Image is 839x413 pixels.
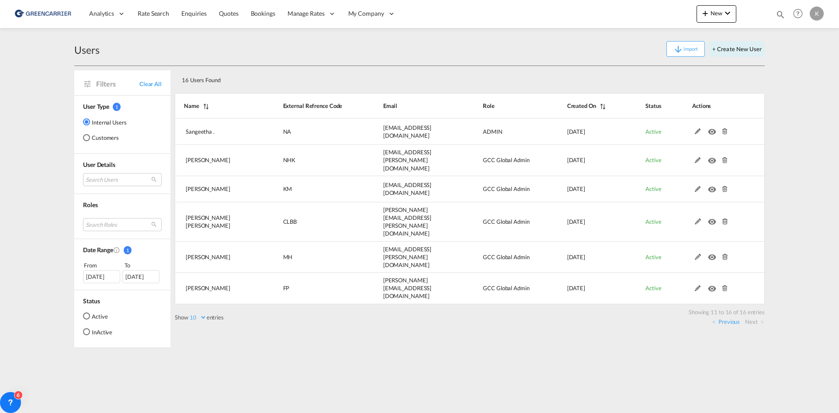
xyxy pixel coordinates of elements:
[666,41,705,57] button: icon-arrow-downImport
[810,7,824,21] div: K
[186,156,230,163] span: [PERSON_NAME]
[361,242,461,273] td: mads.hendriksen@greencarrier.com
[83,133,127,142] md-radio-button: Customers
[483,285,529,292] span: GCC Global Admin
[186,253,230,260] span: [PERSON_NAME]
[261,242,361,273] td: MH
[776,10,785,19] md-icon: icon-magnify
[124,246,132,254] span: 1
[708,283,719,289] md-icon: icon-eye
[83,297,100,305] span: Status
[283,253,293,260] span: MH
[567,285,585,292] span: [DATE]
[186,285,230,292] span: [PERSON_NAME]
[383,206,432,237] span: [PERSON_NAME][EMAIL_ADDRESS][PERSON_NAME][DOMAIN_NAME]
[670,93,765,118] th: Actions
[567,218,585,225] span: [DATE]
[361,176,461,202] td: klara.moller@greencarrier.com
[461,202,545,242] td: GCC Global Admin
[545,93,624,118] th: Created On
[175,313,224,321] label: Show entries
[261,145,361,176] td: NHK
[712,318,740,326] a: Previous
[175,273,261,304] td: Filip Pehrsson
[709,41,765,57] button: + Create New User
[175,202,261,242] td: Carl Lucas Bloch Brøsen
[175,118,261,145] td: Sangeetha .
[461,273,545,304] td: GCC Global Admin
[83,246,113,253] span: Date Range
[83,312,112,320] md-radio-button: Active
[175,93,261,118] th: Name
[113,103,121,111] span: 1
[545,273,624,304] td: 2024-10-15
[483,185,529,192] span: GCC Global Admin
[283,185,292,192] span: KM
[708,216,719,222] md-icon: icon-eye
[251,10,275,17] span: Bookings
[83,270,120,283] div: [DATE]
[483,156,529,163] span: GCC Global Admin
[545,118,624,145] td: 2025-01-13
[645,218,661,225] span: Active
[708,126,719,132] md-icon: icon-eye
[89,9,114,18] span: Analytics
[219,10,238,17] span: Quotes
[545,145,624,176] td: 2024-12-13
[567,253,585,260] span: [DATE]
[645,253,661,260] span: Active
[188,314,207,321] select: Showentries
[83,261,162,283] span: From To [DATE][DATE]
[113,246,120,253] md-icon: Created On
[283,128,291,135] span: NA
[361,145,461,176] td: natacha.honore.knutzen@greencarrier.com
[283,218,297,225] span: CLBB
[645,128,661,135] span: Active
[567,185,585,192] span: [DATE]
[383,246,432,268] span: [EMAIL_ADDRESS][PERSON_NAME][DOMAIN_NAME]
[261,176,361,202] td: KM
[461,242,545,273] td: GCC Global Admin
[122,270,159,283] div: [DATE]
[261,93,361,118] th: External Refrence Code
[186,214,230,229] span: [PERSON_NAME] [PERSON_NAME]
[124,261,162,270] div: To
[186,128,215,135] span: Sangeetha .
[383,181,432,196] span: [EMAIL_ADDRESS][DOMAIN_NAME]
[700,10,733,17] span: New
[261,202,361,242] td: CLBB
[181,10,207,17] span: Enquiries
[624,93,670,118] th: Status
[383,277,432,299] span: [PERSON_NAME][EMAIL_ADDRESS][DOMAIN_NAME]
[645,185,661,192] span: Active
[175,145,261,176] td: Natacha Honoré Knutzen
[361,118,461,145] td: sangeetha.r@freightify.com
[283,156,296,163] span: NHK
[567,128,585,135] span: [DATE]
[776,10,785,23] div: icon-magnify
[261,118,361,145] td: NA
[261,273,361,304] td: FP
[545,202,624,242] td: 2024-12-10
[790,6,810,22] div: Help
[673,44,683,55] md-icon: icon-arrow-down
[74,43,100,57] div: Users
[83,118,127,126] md-radio-button: Internal Users
[461,118,545,145] td: ADMIN
[383,149,432,171] span: [EMAIL_ADDRESS][PERSON_NAME][DOMAIN_NAME]
[700,8,711,18] md-icon: icon-plus 400-fg
[645,156,661,163] span: Active
[361,202,461,242] td: carl.brosen@greencarrier.com
[461,145,545,176] td: GCC Global Admin
[708,155,719,161] md-icon: icon-eye
[83,261,121,270] div: From
[461,93,545,118] th: Role
[383,124,432,139] span: [EMAIL_ADDRESS][DOMAIN_NAME]
[178,69,703,87] div: 16 Users Found
[483,253,529,260] span: GCC Global Admin
[461,176,545,202] td: GCC Global Admin
[708,252,719,258] md-icon: icon-eye
[645,285,661,292] span: Active
[361,93,461,118] th: Email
